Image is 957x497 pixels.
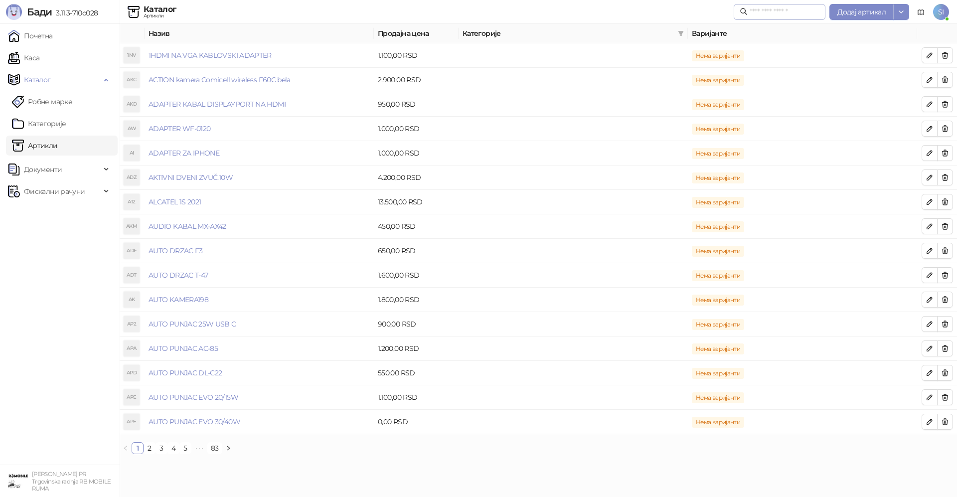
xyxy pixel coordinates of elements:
[692,221,744,232] span: Нема варијанти
[156,443,167,454] a: 3
[149,344,218,353] a: AUTO PUNJAC AC-85
[692,246,744,257] span: Нема варијанти
[145,68,374,92] td: ACTION kamera Comicell wireless F60C bela
[222,442,234,454] li: Следећа страна
[191,442,207,454] span: •••
[149,393,238,402] a: AUTO PUNJAC EVO 20/15W
[692,172,744,183] span: Нема варијанти
[24,160,62,179] span: Документи
[692,319,744,330] span: Нема варијанти
[124,72,140,88] div: AKC
[6,4,22,20] img: Logo
[124,218,140,234] div: AKM
[8,26,53,46] a: Почетна
[225,445,231,451] span: right
[374,141,459,166] td: 1.000,00 RSD
[156,442,167,454] li: 3
[124,243,140,259] div: ADF
[222,442,234,454] button: right
[374,24,459,43] th: Продајна цена
[149,75,291,84] a: ACTION kamera Comicell wireless F60C bela
[124,316,140,332] div: AP2
[145,141,374,166] td: ADAPTER ZA IPHONE
[678,30,684,36] span: filter
[124,169,140,185] div: ADZ
[180,443,191,454] a: 5
[124,96,140,112] div: AKD
[52,8,98,17] span: 3.11.3-710c028
[145,24,374,43] th: Назив
[191,442,207,454] li: Следећих 5 Страна
[149,222,226,231] a: AUDIO KABAL MX-AX42
[132,443,143,454] a: 1
[124,194,140,210] div: A12
[12,92,72,112] a: Робне марке
[145,43,374,68] td: 1HDMI NA VGA KABLOVSKI ADAPTER
[24,181,85,201] span: Фискални рачуни
[692,295,744,306] span: Нема варијанти
[692,50,744,61] span: Нема варијанти
[149,197,201,206] a: ALCATEL 1S 2021
[12,114,66,134] a: Категорије
[692,343,744,354] span: Нема варијанти
[124,389,140,405] div: APE
[149,51,272,60] a: 1HDMI NA VGA KABLOVSKI ADAPTER
[208,443,222,454] a: 83
[149,417,240,426] a: AUTO PUNJAC EVO 30/40W
[692,124,744,135] span: Нема варијанти
[128,6,140,18] img: Artikli
[463,28,674,39] span: Категорије
[32,471,111,492] small: [PERSON_NAME] PR Trgovinska radnja RB MOBILE RUMA
[149,124,210,133] a: ADAPTER WF-0120
[692,75,744,86] span: Нема варијанти
[8,48,39,68] a: Каса
[374,288,459,312] td: 1.800,00 RSD
[123,445,129,451] span: left
[145,361,374,385] td: AUTO PUNJAC DL-C22
[374,214,459,239] td: 450,00 RSD
[688,24,917,43] th: Варијанте
[374,336,459,361] td: 1.200,00 RSD
[124,121,140,137] div: AW
[207,442,222,454] li: 83
[145,385,374,410] td: AUTO PUNJAC EVO 20/15W
[179,442,191,454] li: 5
[374,43,459,68] td: 1.100,00 RSD
[145,410,374,434] td: AUTO PUNJAC EVO 30/40W
[124,145,140,161] div: AI
[144,5,176,13] div: Каталог
[145,312,374,336] td: AUTO PUNJAC 25W USB C
[167,442,179,454] li: 4
[145,190,374,214] td: ALCATEL 1S 2021
[149,100,286,109] a: ADAPTER KABAL DISPLAYPORT NA HDMI
[374,190,459,214] td: 13.500,00 RSD
[145,288,374,312] td: AUTO KAMERA198
[124,340,140,356] div: APA
[149,368,222,377] a: AUTO PUNJAC DL-C22
[829,4,894,20] button: Додај артикал
[12,136,58,156] a: ArtikliАртикли
[144,443,155,454] a: 2
[149,173,233,182] a: AKTIVNI DVENI ZVUČ.10W
[124,365,140,381] div: APD
[374,92,459,117] td: 950,00 RSD
[692,270,744,281] span: Нема варијанти
[124,267,140,283] div: ADT
[374,68,459,92] td: 2.900,00 RSD
[374,312,459,336] td: 900,00 RSD
[145,214,374,239] td: AUDIO KABAL MX-AX42
[145,263,374,288] td: AUTO DRZAC T-47
[913,4,929,20] a: Документација
[145,92,374,117] td: ADAPTER KABAL DISPLAYPORT NA HDMI
[374,166,459,190] td: 4.200,00 RSD
[120,442,132,454] button: left
[692,148,744,159] span: Нема варијанти
[374,385,459,410] td: 1.100,00 RSD
[124,47,140,63] div: 1NV
[124,414,140,430] div: APE
[374,117,459,141] td: 1.000,00 RSD
[374,410,459,434] td: 0,00 RSD
[132,442,144,454] li: 1
[124,292,140,308] div: AK
[144,13,176,18] div: Артикли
